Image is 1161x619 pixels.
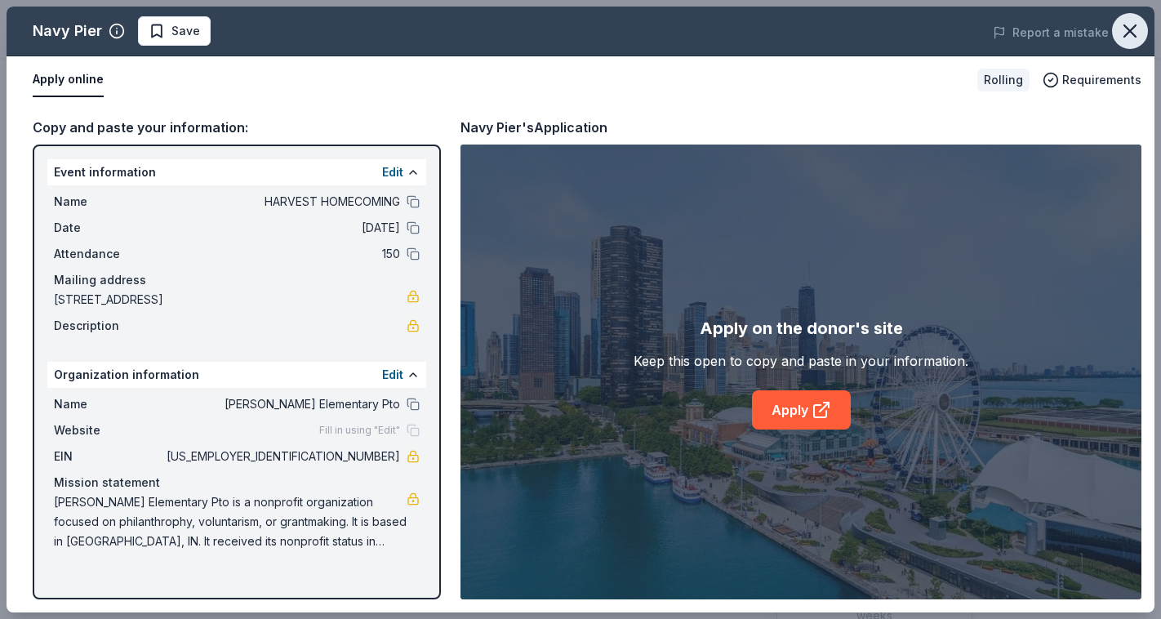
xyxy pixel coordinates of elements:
[54,492,407,551] span: [PERSON_NAME] Elementary Pto is a nonprofit organization focused on philanthrophy, voluntarism, o...
[752,390,851,430] a: Apply
[33,63,104,97] button: Apply online
[54,270,420,290] div: Mailing address
[993,23,1109,42] button: Report a mistake
[54,394,163,414] span: Name
[33,18,102,44] div: Navy Pier
[1062,70,1141,90] span: Requirements
[54,244,163,264] span: Attendance
[54,290,407,309] span: [STREET_ADDRESS]
[163,192,400,212] span: HARVEST HOMECOMING
[634,351,968,371] div: Keep this open to copy and paste in your information.
[163,244,400,264] span: 150
[54,447,163,466] span: EIN
[138,16,211,46] button: Save
[163,394,400,414] span: [PERSON_NAME] Elementary Pto
[700,315,903,341] div: Apply on the donor's site
[47,362,426,388] div: Organization information
[1043,70,1141,90] button: Requirements
[460,117,607,138] div: Navy Pier's Application
[54,316,163,336] span: Description
[54,421,163,440] span: Website
[163,218,400,238] span: [DATE]
[382,365,403,385] button: Edit
[33,117,441,138] div: Copy and paste your information:
[47,159,426,185] div: Event information
[54,192,163,212] span: Name
[977,69,1030,91] div: Rolling
[54,218,163,238] span: Date
[171,21,200,41] span: Save
[163,447,400,466] span: [US_EMPLOYER_IDENTIFICATION_NUMBER]
[382,163,403,182] button: Edit
[54,473,420,492] div: Mission statement
[319,424,400,437] span: Fill in using "Edit"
